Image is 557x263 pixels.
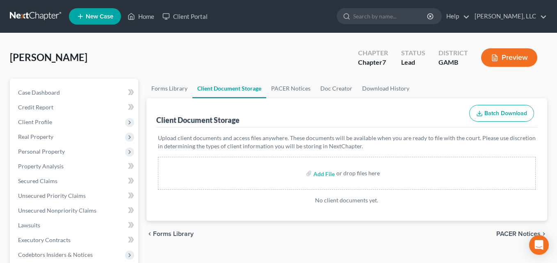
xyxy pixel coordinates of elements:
div: or drop files here [336,169,380,177]
div: Lead [401,58,425,67]
a: Help [442,9,470,24]
span: New Case [86,14,113,20]
i: chevron_left [146,231,153,237]
span: Unsecured Priority Claims [18,192,86,199]
button: Preview [481,48,537,67]
span: Unsecured Nonpriority Claims [18,207,96,214]
span: Lawsuits [18,222,40,229]
span: Forms Library [153,231,194,237]
span: PACER Notices [496,231,541,237]
div: District [438,48,468,58]
button: Batch Download [469,105,534,122]
p: No client documents yet. [158,196,536,204]
button: chevron_left Forms Library [146,231,194,237]
a: Credit Report [11,100,138,115]
div: Status [401,48,425,58]
a: Property Analysis [11,159,138,174]
a: Forms Library [146,79,192,98]
span: Batch Download [484,110,527,117]
p: Upload client documents and access files anywhere. These documents will be available when you are... [158,134,536,150]
a: Unsecured Priority Claims [11,188,138,203]
a: Client Portal [158,9,212,24]
a: [PERSON_NAME], LLC [470,9,547,24]
a: Executory Contracts [11,233,138,247]
span: Property Analysis [18,163,64,170]
div: Chapter [358,48,388,58]
span: Client Profile [18,118,52,125]
input: Search by name... [353,9,428,24]
span: Case Dashboard [18,89,60,96]
a: Client Document Storage [192,79,266,98]
span: 7 [382,58,386,66]
a: Doc Creator [315,79,357,98]
span: Codebtors Insiders & Notices [18,251,93,258]
a: Home [123,9,158,24]
a: Secured Claims [11,174,138,188]
div: Chapter [358,58,388,67]
a: PACER Notices [266,79,315,98]
a: Download History [357,79,414,98]
i: chevron_right [541,231,547,237]
button: PACER Notices chevron_right [496,231,547,237]
span: [PERSON_NAME] [10,51,87,63]
span: Credit Report [18,104,53,111]
div: Open Intercom Messenger [529,235,549,255]
span: Personal Property [18,148,65,155]
a: Unsecured Nonpriority Claims [11,203,138,218]
a: Lawsuits [11,218,138,233]
span: Executory Contracts [18,236,71,243]
span: Secured Claims [18,177,57,184]
div: GAMB [438,58,468,67]
div: Client Document Storage [156,115,240,125]
span: Real Property [18,133,53,140]
a: Case Dashboard [11,85,138,100]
